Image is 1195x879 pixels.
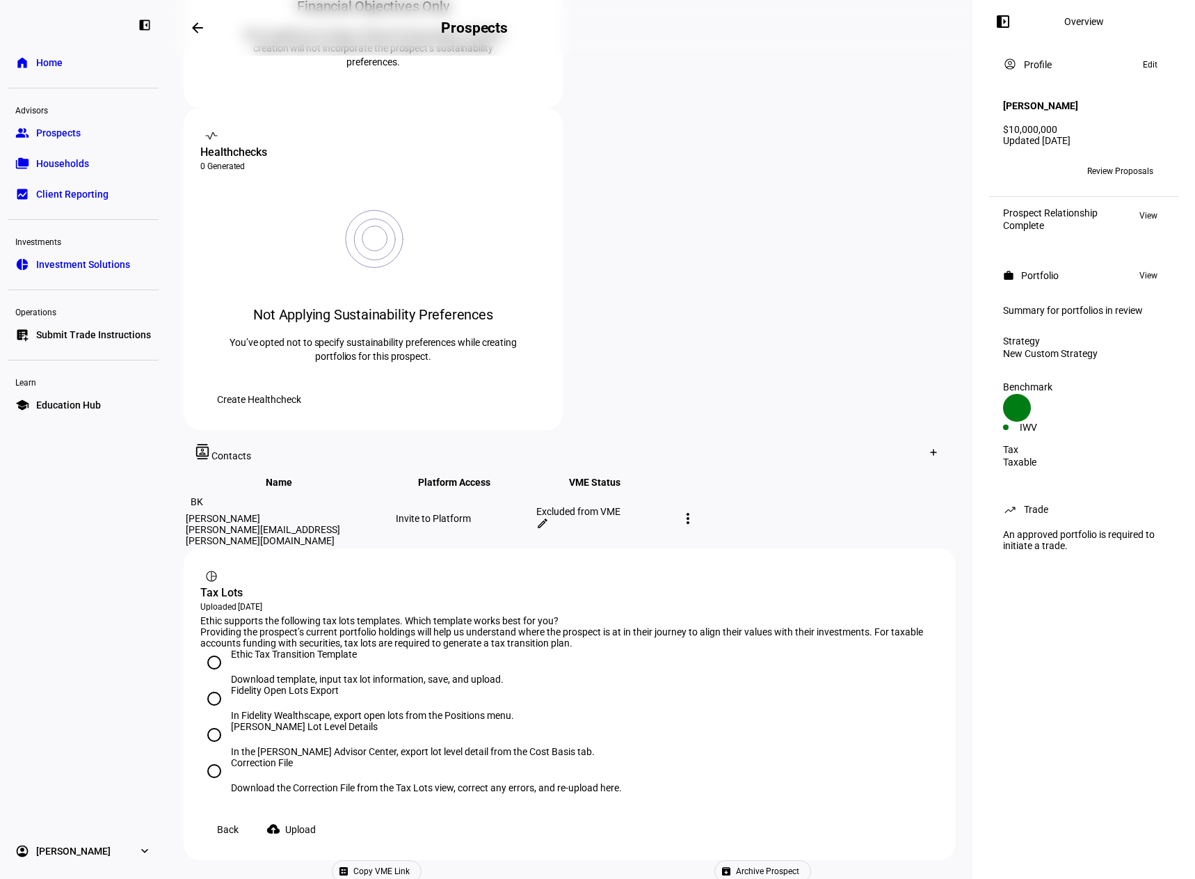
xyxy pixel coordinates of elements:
span: Home [36,56,63,70]
span: Edit [1143,56,1157,73]
div: $10,000,000 [1003,124,1164,135]
mat-icon: contacts [195,444,211,459]
eth-panel-overview-card-header: Portfolio [1003,267,1164,284]
mat-icon: account_circle [1003,57,1017,71]
div: [PERSON_NAME][EMAIL_ADDRESS][PERSON_NAME][DOMAIN_NAME] [186,524,393,546]
span: Education Hub [36,398,101,412]
span: Submit Trade Instructions [36,328,151,342]
button: Review Proposals [1076,160,1164,182]
a: bid_landscapeClient Reporting [8,180,159,208]
div: In Fidelity Wealthscape, export open lots from the Positions menu. [231,710,514,721]
div: Providing the prospect’s current portfolio holdings will help us understand where the prospect is... [200,626,939,649]
div: Tax [1003,444,1164,455]
button: Back [200,816,255,844]
eth-mat-symbol: bid_landscape [15,187,29,201]
div: Investments [8,231,159,251]
span: [PERSON_NAME] [36,844,111,858]
p: You’ve opted not to specify sustainability preferences while creating portfolios for this prospect. [227,335,520,363]
span: BK [1009,166,1020,176]
div: Strategy [1003,335,1164,347]
span: Platform Access [418,477,511,488]
div: Benchmark [1003,381,1164,393]
mat-icon: more_vert [680,510,696,527]
div: [PERSON_NAME] Lot Level Details [231,721,595,732]
div: Advisors [8,100,159,119]
div: Download the Correction File from the Tax Lots view, correct any errors, and re-upload here. [231,782,622,793]
div: Excluded from VME [536,506,674,517]
div: Operations [8,301,159,321]
button: Upload [255,816,332,844]
span: View [1139,207,1157,224]
div: Complete [1003,220,1098,231]
span: VME Status [569,477,641,488]
button: Create Healthcheck [200,386,318,413]
div: Updated [DATE] [1003,135,1164,146]
a: pie_chartInvestment Solutions [8,251,159,278]
div: Invite to Platform [396,513,534,524]
mat-icon: edit [536,517,549,530]
span: Investment Solutions [36,258,130,271]
mat-icon: arrow_backwards [189,19,206,36]
h4: [PERSON_NAME] [1003,100,1078,111]
a: folder_copyHouseholds [8,150,159,177]
eth-mat-symbol: expand_more [138,844,152,858]
span: Upload [285,816,316,844]
div: Prospect Relationship [1003,207,1098,219]
div: Not Applying Sustainability Preferences [227,305,520,324]
span: Contacts [211,450,251,461]
div: Healthchecks [200,144,546,161]
div: Tax Lots [200,585,939,601]
div: Portfolio [1021,270,1059,281]
eth-panel-overview-card-header: Profile [1003,56,1164,73]
div: BK [186,491,208,513]
div: Ethic Tax Transition Template [231,649,504,660]
mat-icon: vital_signs [204,129,218,143]
eth-card-help-content: Not Applying Sustainability Preferences [205,175,542,386]
div: 0 Generated [200,161,546,172]
span: View [1139,267,1157,284]
eth-mat-symbol: folder_copy [15,157,29,171]
div: Fidelity Open Lots Export [231,685,514,696]
div: Correction File [231,757,622,768]
div: New Custom Strategy [1003,348,1164,359]
eth-mat-symbol: list_alt_add [15,328,29,342]
eth-mat-symbol: school [15,398,29,412]
h2: Prospects [441,19,508,36]
mat-icon: trending_up [1003,502,1017,516]
eth-mat-symbol: group [15,126,29,140]
div: Trade [1024,504,1048,515]
div: Uploaded [DATE] [200,601,939,612]
mat-icon: left_panel_open [995,13,1011,30]
mat-icon: pie_chart [204,569,218,583]
span: Client Reporting [36,187,109,201]
span: Create Healthcheck [217,386,301,413]
div: Overview [1064,16,1104,27]
mat-icon: archive [721,866,732,877]
div: Taxable [1003,457,1164,468]
eth-mat-symbol: home [15,56,29,70]
div: In the [PERSON_NAME] Advisor Center, export lot level detail from the Cost Basis tab. [231,746,595,757]
eth-mat-symbol: left_panel_close [138,18,152,32]
div: Profile [1024,59,1052,70]
eth-mat-symbol: account_circle [15,844,29,858]
a: groupProspects [8,119,159,147]
button: View [1132,267,1164,284]
div: Summary for portfolios in review [1003,305,1164,316]
button: Edit [1136,56,1164,73]
mat-icon: ballot [338,866,349,877]
mat-icon: work [1003,270,1014,281]
eth-mat-symbol: pie_chart [15,258,29,271]
div: [PERSON_NAME] [186,513,393,524]
button: View [1132,207,1164,224]
span: Households [36,157,89,171]
div: An approved portfolio is required to initiate a trade. [995,523,1173,557]
div: Ethic supports the following tax lots templates. Which template works best for you? [200,615,939,626]
eth-panel-overview-card-header: Trade [1003,501,1164,518]
a: homeHome [8,49,159,77]
div: IWV [1020,422,1084,433]
div: Learn [8,372,159,391]
span: Review Proposals [1087,160,1153,182]
mat-icon: cloud_upload [266,822,280,836]
div: Download template, input tax lot information, save, and upload. [231,674,504,685]
span: Back [217,816,239,844]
